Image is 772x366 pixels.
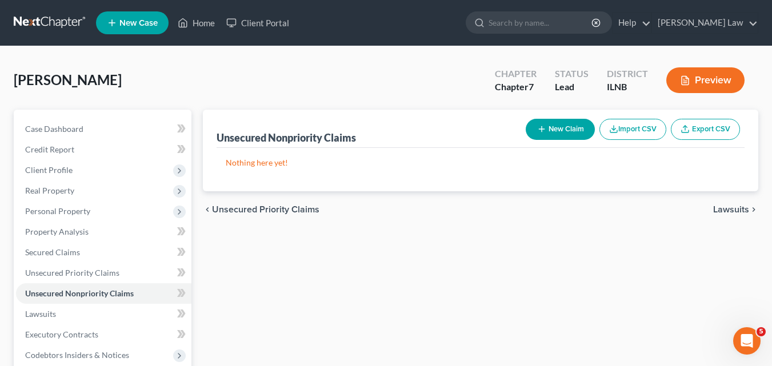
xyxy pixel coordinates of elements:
[25,124,83,134] span: Case Dashboard
[25,206,90,216] span: Personal Property
[599,119,666,140] button: Import CSV
[666,67,745,93] button: Preview
[14,71,122,88] span: [PERSON_NAME]
[25,329,98,339] span: Executory Contracts
[221,13,295,33] a: Client Portal
[25,268,119,277] span: Unsecured Priority Claims
[555,67,589,81] div: Status
[16,139,191,160] a: Credit Report
[652,13,758,33] a: [PERSON_NAME] Law
[495,81,537,94] div: Chapter
[25,227,89,236] span: Property Analysis
[607,67,648,81] div: District
[25,186,74,195] span: Real Property
[529,81,534,92] span: 7
[226,157,735,168] p: Nothing here yet!
[555,81,589,94] div: Lead
[16,324,191,345] a: Executory Contracts
[16,222,191,242] a: Property Analysis
[25,165,73,175] span: Client Profile
[119,19,158,27] span: New Case
[526,119,595,140] button: New Claim
[172,13,221,33] a: Home
[749,205,758,214] i: chevron_right
[25,288,134,298] span: Unsecured Nonpriority Claims
[16,119,191,139] a: Case Dashboard
[16,304,191,324] a: Lawsuits
[489,12,593,33] input: Search by name...
[713,205,758,214] button: Lawsuits chevron_right
[733,327,761,355] iframe: Intercom live chat
[16,263,191,283] a: Unsecured Priority Claims
[203,205,319,214] button: chevron_left Unsecured Priority Claims
[25,247,80,257] span: Secured Claims
[613,13,651,33] a: Help
[607,81,648,94] div: ILNB
[757,327,766,336] span: 5
[25,350,129,360] span: Codebtors Insiders & Notices
[212,205,319,214] span: Unsecured Priority Claims
[16,242,191,263] a: Secured Claims
[16,283,191,304] a: Unsecured Nonpriority Claims
[25,309,56,319] span: Lawsuits
[713,205,749,214] span: Lawsuits
[671,119,740,140] a: Export CSV
[495,67,537,81] div: Chapter
[217,131,356,144] div: Unsecured Nonpriority Claims
[25,144,74,154] span: Credit Report
[203,205,212,214] i: chevron_left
